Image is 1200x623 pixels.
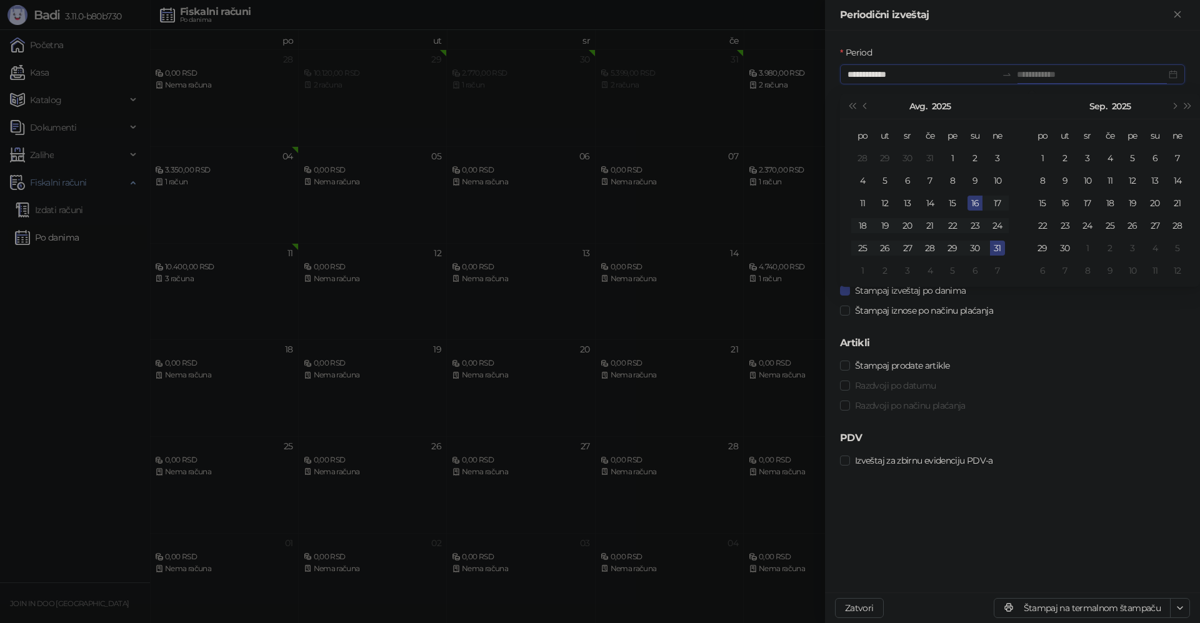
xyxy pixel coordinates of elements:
[840,46,879,59] label: Period
[964,214,986,237] td: 2025-08-23
[1102,173,1117,188] div: 11
[941,259,964,282] td: 2025-09-05
[874,124,896,147] th: ut
[986,169,1009,192] td: 2025-08-10
[850,399,971,412] span: Razdvoji po načinu plaćanja
[919,192,941,214] td: 2025-08-14
[1102,241,1117,256] div: 2
[1076,169,1099,192] td: 2025-09-10
[1054,237,1076,259] td: 2025-09-30
[1054,169,1076,192] td: 2025-09-09
[900,218,915,233] div: 20
[941,192,964,214] td: 2025-08-15
[1002,69,1012,79] span: to
[1035,263,1050,278] div: 6
[1099,237,1121,259] td: 2025-10-02
[859,94,872,119] button: Prethodni mesec (PageUp)
[1057,241,1072,256] div: 30
[986,214,1009,237] td: 2025-08-24
[919,124,941,147] th: če
[967,196,982,211] div: 16
[1076,147,1099,169] td: 2025-09-03
[1057,151,1072,166] div: 2
[850,454,998,467] span: Izveštaj za zbirnu evidenciju PDV-a
[1144,169,1166,192] td: 2025-09-13
[1147,241,1162,256] div: 4
[964,147,986,169] td: 2025-08-02
[922,151,937,166] div: 31
[1166,237,1189,259] td: 2025-10-05
[1144,192,1166,214] td: 2025-09-20
[1031,237,1054,259] td: 2025-09-29
[896,124,919,147] th: sr
[1054,147,1076,169] td: 2025-09-02
[1031,147,1054,169] td: 2025-09-01
[1089,94,1107,119] button: Izaberi mesec
[1054,192,1076,214] td: 2025-09-16
[1125,263,1140,278] div: 10
[1057,263,1072,278] div: 7
[851,124,874,147] th: po
[986,124,1009,147] th: ne
[964,124,986,147] th: su
[1076,259,1099,282] td: 2025-10-08
[1080,151,1095,166] div: 3
[900,241,915,256] div: 27
[877,263,892,278] div: 2
[1031,214,1054,237] td: 2025-09-22
[922,173,937,188] div: 7
[1112,94,1131,119] button: Izaberi godinu
[1080,173,1095,188] div: 10
[1031,169,1054,192] td: 2025-09-08
[850,284,971,297] span: Štampaj izveštaj po danima
[877,151,892,166] div: 29
[986,237,1009,259] td: 2025-08-31
[994,598,1171,618] button: Štampaj na termalnom štampaču
[840,336,1185,351] h5: Artikli
[855,263,870,278] div: 1
[964,237,986,259] td: 2025-08-30
[1035,151,1050,166] div: 1
[1035,196,1050,211] div: 15
[919,169,941,192] td: 2025-08-07
[896,169,919,192] td: 2025-08-06
[919,147,941,169] td: 2025-07-31
[1121,259,1144,282] td: 2025-10-10
[964,259,986,282] td: 2025-09-06
[1102,218,1117,233] div: 25
[845,94,859,119] button: Prethodna godina (Control + left)
[990,263,1005,278] div: 7
[967,218,982,233] div: 23
[1054,214,1076,237] td: 2025-09-23
[1121,237,1144,259] td: 2025-10-03
[896,147,919,169] td: 2025-07-30
[1099,147,1121,169] td: 2025-09-04
[1121,169,1144,192] td: 2025-09-12
[840,431,1185,446] h5: PDV
[986,147,1009,169] td: 2025-08-03
[1035,218,1050,233] div: 22
[990,241,1005,256] div: 31
[1144,147,1166,169] td: 2025-09-06
[1080,218,1095,233] div: 24
[1167,94,1181,119] button: Sledeći mesec (PageDown)
[1170,196,1185,211] div: 21
[964,192,986,214] td: 2025-08-16
[1080,241,1095,256] div: 1
[1170,7,1185,22] button: Zatvori
[1125,218,1140,233] div: 26
[1031,259,1054,282] td: 2025-10-06
[874,147,896,169] td: 2025-07-29
[1080,196,1095,211] div: 17
[1102,263,1117,278] div: 9
[874,237,896,259] td: 2025-08-26
[1076,214,1099,237] td: 2025-09-24
[1147,196,1162,211] div: 20
[967,151,982,166] div: 2
[1166,169,1189,192] td: 2025-09-14
[850,359,954,372] span: Štampaj prodate artikle
[945,241,960,256] div: 29
[900,173,915,188] div: 6
[900,263,915,278] div: 3
[877,173,892,188] div: 5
